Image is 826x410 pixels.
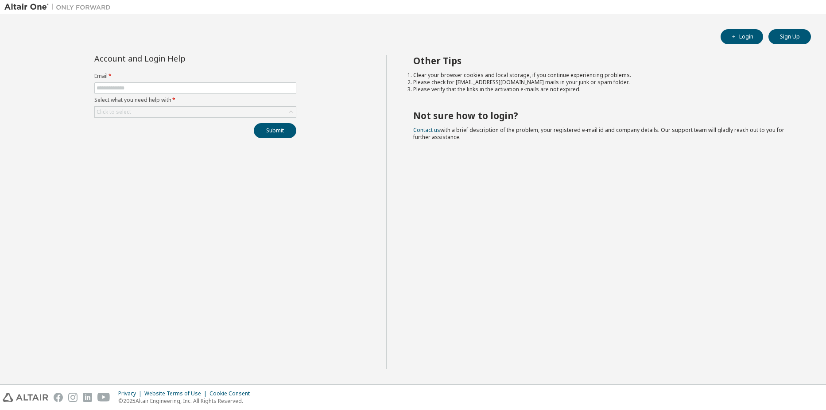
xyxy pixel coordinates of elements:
div: Click to select [97,108,131,116]
img: facebook.svg [54,393,63,402]
h2: Other Tips [413,55,795,66]
a: Contact us [413,126,440,134]
div: Cookie Consent [209,390,255,397]
div: Privacy [118,390,144,397]
button: Sign Up [768,29,811,44]
button: Login [721,29,763,44]
img: linkedin.svg [83,393,92,402]
li: Clear your browser cookies and local storage, if you continue experiencing problems. [413,72,795,79]
span: with a brief description of the problem, your registered e-mail id and company details. Our suppo... [413,126,784,141]
h2: Not sure how to login? [413,110,795,121]
li: Please verify that the links in the activation e-mails are not expired. [413,86,795,93]
div: Account and Login Help [94,55,256,62]
label: Email [94,73,296,80]
li: Please check for [EMAIL_ADDRESS][DOMAIN_NAME] mails in your junk or spam folder. [413,79,795,86]
div: Click to select [95,107,296,117]
button: Submit [254,123,296,138]
img: instagram.svg [68,393,78,402]
img: youtube.svg [97,393,110,402]
label: Select what you need help with [94,97,296,104]
p: © 2025 Altair Engineering, Inc. All Rights Reserved. [118,397,255,405]
img: Altair One [4,3,115,12]
div: Website Terms of Use [144,390,209,397]
img: altair_logo.svg [3,393,48,402]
